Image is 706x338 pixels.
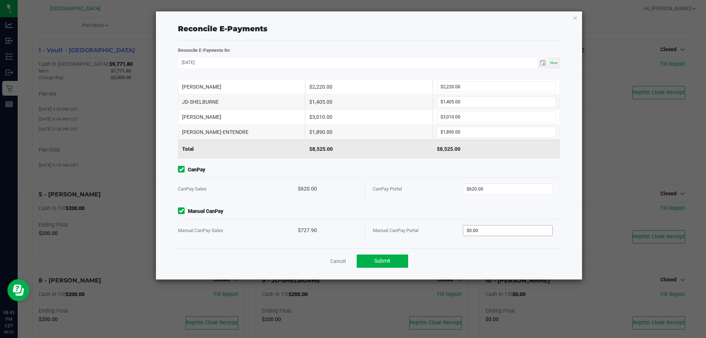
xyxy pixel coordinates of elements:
form-toggle: Include in reconciliation [178,207,188,215]
strong: CanPay [188,166,205,174]
span: Manual CanPay Portal [373,228,418,233]
a: Cancel [330,257,346,265]
button: Submit [357,255,408,268]
span: Submit [374,258,391,264]
div: Reconcile E-Payments [178,23,560,34]
div: $2,220.00 [305,79,432,94]
div: $8,525.00 [305,140,432,158]
div: $1,405.00 [305,95,432,109]
span: Toggle calendar [538,58,548,68]
strong: Manual CanPay [188,207,223,215]
div: $8,525.00 [433,140,560,158]
div: JD-SHELBURNE [178,95,305,109]
strong: Reconcile E-Payments for [178,48,230,53]
div: $727.90 [298,219,358,242]
div: $3,010.00 [305,110,432,124]
span: Manual CanPay Sales [178,228,223,233]
input: Date [178,58,538,67]
span: CanPay Portal [373,186,402,192]
form-toggle: Include in reconciliation [178,166,188,174]
div: [PERSON_NAME]-ENTENDRE [178,125,305,139]
iframe: Resource center [7,279,29,301]
div: [PERSON_NAME] [178,110,305,124]
div: $620.00 [298,178,358,200]
span: CanPay Sales [178,186,207,192]
div: Total [178,140,305,158]
div: $1,890.00 [305,125,432,139]
div: [PERSON_NAME] [178,79,305,94]
span: Now [550,61,558,65]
